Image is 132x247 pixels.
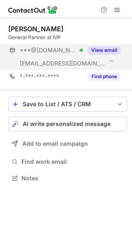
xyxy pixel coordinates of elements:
button: Notes [8,172,127,184]
span: AI write personalized message [23,121,111,127]
div: Save to List / ATS / CRM [23,101,113,107]
span: Find work email [21,158,124,165]
button: Reveal Button [88,46,120,54]
button: Reveal Button [88,72,120,81]
span: [EMAIL_ADDRESS][DOMAIN_NAME] [20,60,106,67]
div: General Partner at IVP [8,34,127,41]
button: Add to email campaign [8,136,127,151]
button: save-profile-one-click [8,97,127,112]
img: ContactOut v5.3.10 [8,5,58,15]
span: ***@[DOMAIN_NAME] [20,47,77,54]
button: Find work email [8,156,127,168]
button: AI write personalized message [8,117,127,131]
span: Add to email campaign [22,140,88,147]
span: Notes [21,175,124,182]
div: [PERSON_NAME] [8,25,64,33]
